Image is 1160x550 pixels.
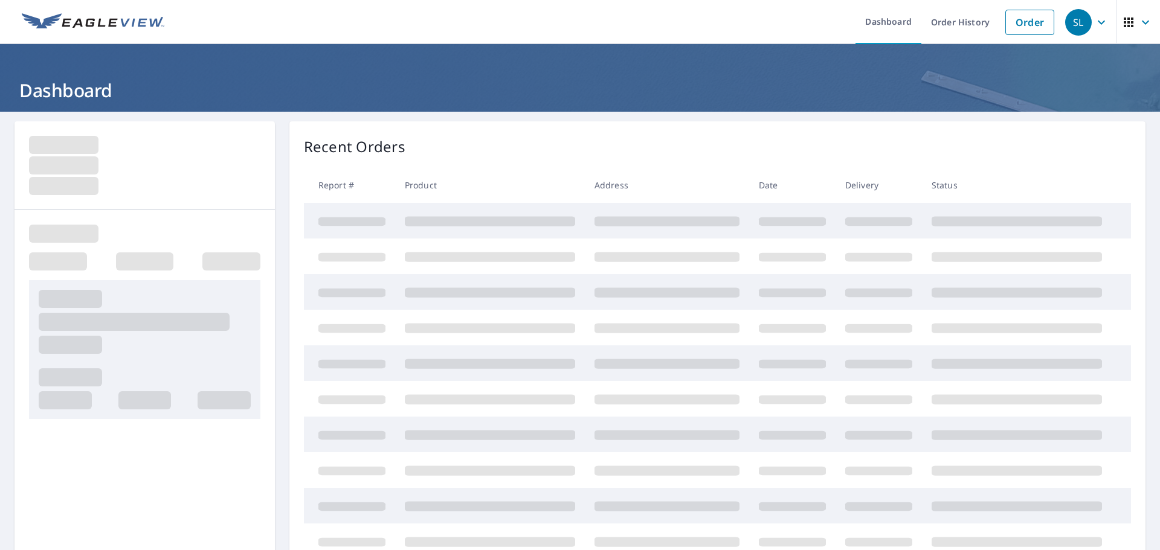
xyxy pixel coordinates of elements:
[14,78,1145,103] h1: Dashboard
[1005,10,1054,35] a: Order
[585,167,749,203] th: Address
[1065,9,1092,36] div: SL
[922,167,1112,203] th: Status
[304,167,395,203] th: Report #
[304,136,405,158] p: Recent Orders
[749,167,836,203] th: Date
[395,167,585,203] th: Product
[836,167,922,203] th: Delivery
[22,13,164,31] img: EV Logo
